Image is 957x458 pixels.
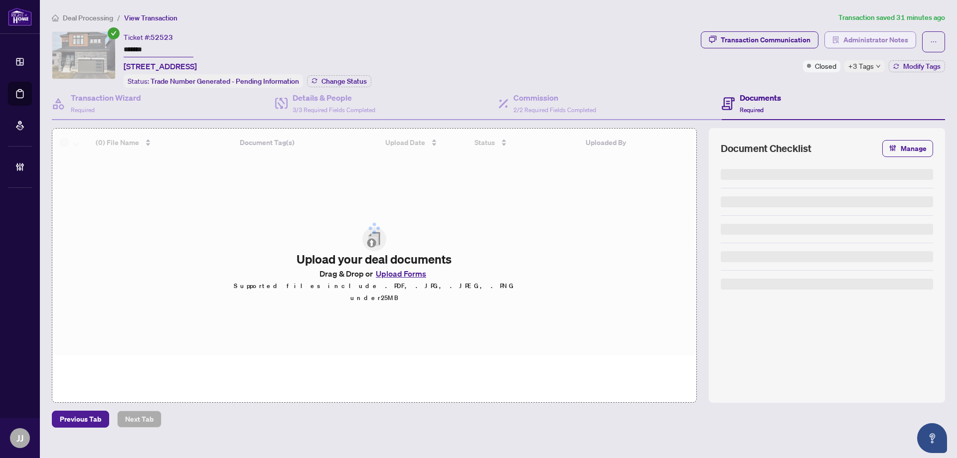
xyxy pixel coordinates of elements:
[721,32,810,48] div: Transaction Communication
[8,7,32,26] img: logo
[293,106,375,114] span: 3/3 Required Fields Completed
[117,12,120,23] li: /
[513,106,596,114] span: 2/2 Required Fields Completed
[151,77,299,86] span: Trade Number Generated - Pending Information
[882,140,933,157] button: Manage
[815,60,836,71] span: Closed
[832,36,839,43] span: solution
[293,92,375,104] h4: Details & People
[52,14,59,21] span: home
[838,12,945,23] article: Transaction saved 31 minutes ago
[930,38,937,45] span: ellipsis
[124,60,197,72] span: [STREET_ADDRESS]
[513,92,596,104] h4: Commission
[901,141,927,156] span: Manage
[321,78,367,85] span: Change Status
[63,13,113,22] span: Deal Processing
[71,92,141,104] h4: Transaction Wizard
[903,63,941,70] span: Modify Tags
[740,106,764,114] span: Required
[124,13,177,22] span: View Transaction
[124,31,173,43] div: Ticket #:
[52,32,115,79] img: IMG-X12323591_1.jpg
[124,74,303,88] div: Status:
[889,60,945,72] button: Modify Tags
[117,411,161,428] button: Next Tab
[824,31,916,48] button: Administrator Notes
[71,106,95,114] span: Required
[876,64,881,69] span: down
[843,32,908,48] span: Administrator Notes
[60,411,101,427] span: Previous Tab
[307,75,371,87] button: Change Status
[151,33,173,42] span: 52523
[701,31,818,48] button: Transaction Communication
[848,60,874,72] span: +3 Tags
[917,423,947,453] button: Open asap
[740,92,781,104] h4: Documents
[721,142,811,155] span: Document Checklist
[52,411,109,428] button: Previous Tab
[108,27,120,39] span: check-circle
[16,431,23,445] span: JJ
